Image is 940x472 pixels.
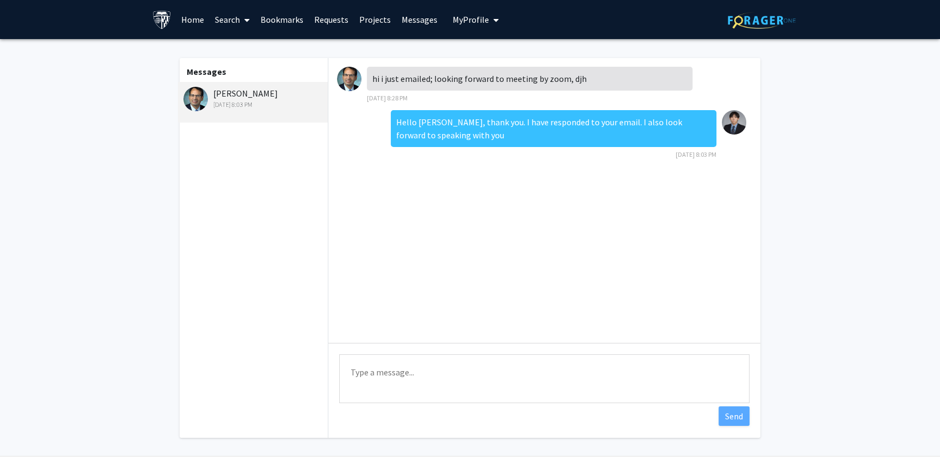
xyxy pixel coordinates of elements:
div: [DATE] 8:03 PM [183,100,325,110]
iframe: Chat [8,423,46,464]
img: Johns Hopkins University Logo [153,10,172,29]
a: Search [209,1,255,39]
img: David Hackam [183,87,208,111]
span: [DATE] 8:03 PM [676,150,716,158]
a: Bookmarks [255,1,309,39]
img: David Hackam [337,67,361,91]
b: Messages [187,66,226,77]
span: [DATE] 8:28 PM [367,94,408,102]
a: Requests [309,1,354,39]
div: [PERSON_NAME] [183,87,325,110]
a: Home [176,1,209,39]
span: My Profile [453,14,489,25]
img: ForagerOne Logo [728,12,796,29]
div: Hello [PERSON_NAME], thank you. I have responded to your email. I also look forward to speaking w... [391,110,716,147]
a: Projects [354,1,396,39]
img: Winston Li [722,110,746,135]
button: Send [719,406,750,426]
div: hi i just emailed; looking forward to meeting by zoom, djh [367,67,693,91]
textarea: Message [339,354,750,403]
a: Messages [396,1,443,39]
